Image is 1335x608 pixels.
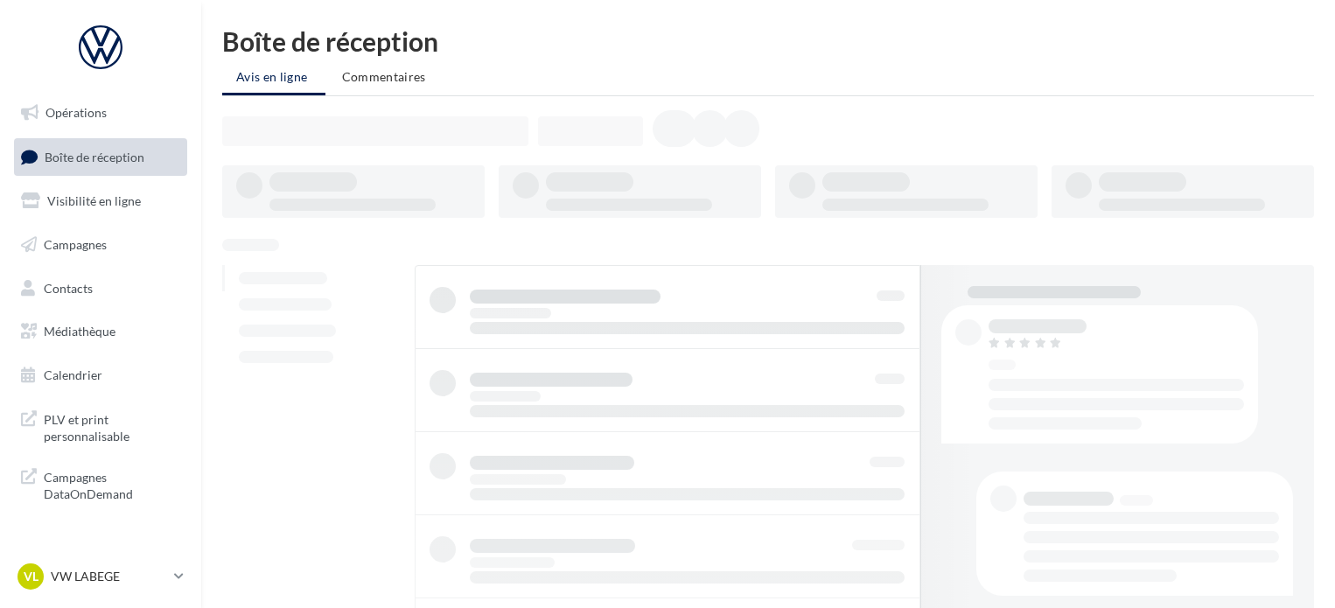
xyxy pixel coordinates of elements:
[44,465,180,503] span: Campagnes DataOnDemand
[10,138,191,176] a: Boîte de réception
[44,280,93,295] span: Contacts
[342,69,426,84] span: Commentaires
[10,183,191,220] a: Visibilité en ligne
[47,193,141,208] span: Visibilité en ligne
[44,367,102,382] span: Calendrier
[51,568,167,585] p: VW LABEGE
[10,227,191,263] a: Campagnes
[10,313,191,350] a: Médiathèque
[222,28,1314,54] div: Boîte de réception
[24,568,38,585] span: VL
[10,357,191,394] a: Calendrier
[10,270,191,307] a: Contacts
[44,324,115,339] span: Médiathèque
[10,401,191,452] a: PLV et print personnalisable
[44,408,180,445] span: PLV et print personnalisable
[45,149,144,164] span: Boîte de réception
[10,94,191,131] a: Opérations
[44,237,107,252] span: Campagnes
[45,105,107,120] span: Opérations
[14,560,187,593] a: VL VW LABEGE
[10,458,191,510] a: Campagnes DataOnDemand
